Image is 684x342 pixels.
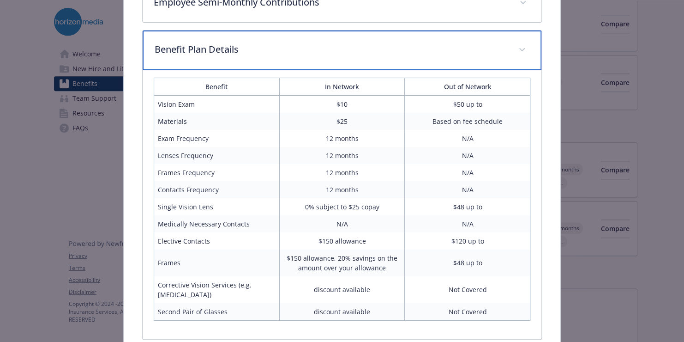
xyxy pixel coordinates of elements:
td: N/A [405,164,530,181]
td: N/A [405,147,530,164]
td: $48 up to [405,250,530,276]
td: Exam Frequency [154,130,279,147]
td: N/A [405,215,530,232]
td: discount available [279,303,405,321]
td: 12 months [279,181,405,198]
td: Single Vision Lens [154,198,279,215]
td: N/A [405,130,530,147]
td: Vision Exam [154,95,279,113]
td: Medically Necessary Contacts [154,215,279,232]
td: Second Pair of Glasses [154,303,279,321]
td: Elective Contacts [154,232,279,250]
div: Benefit Plan Details [143,70,541,339]
td: 12 months [279,164,405,181]
td: 0% subject to $25 copay [279,198,405,215]
td: $120 up to [405,232,530,250]
td: $50 up to [405,95,530,113]
td: Based on fee schedule [405,113,530,130]
td: Not Covered [405,276,530,303]
td: $48 up to [405,198,530,215]
td: $150 allowance [279,232,405,250]
th: Out of Network [405,78,530,95]
td: Contacts Frequency [154,181,279,198]
th: In Network [279,78,405,95]
td: discount available [279,276,405,303]
td: $10 [279,95,405,113]
td: $25 [279,113,405,130]
td: Frames [154,250,279,276]
td: Lenses Frequency [154,147,279,164]
td: Corrective Vision Services (e.g. [MEDICAL_DATA]) [154,276,279,303]
th: Benefit [154,78,279,95]
td: Materials [154,113,279,130]
td: $150 allowance, 20% savings on the amount over your allowance [279,250,405,276]
td: 12 months [279,130,405,147]
td: Frames Frequency [154,164,279,181]
p: Benefit Plan Details [155,43,507,56]
td: Not Covered [405,303,530,321]
td: 12 months [279,147,405,164]
div: Benefit Plan Details [143,31,541,70]
td: N/A [405,181,530,198]
td: N/A [279,215,405,232]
